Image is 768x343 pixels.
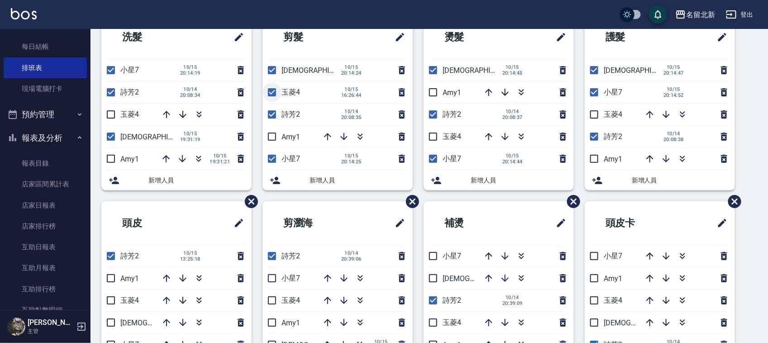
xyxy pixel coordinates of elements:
span: 小星7 [604,252,622,260]
span: 10/15 [180,250,200,256]
button: 報表及分析 [4,126,87,150]
a: 現場電腦打卡 [4,78,87,99]
span: Amy1 [443,88,461,97]
span: 10/14 [341,109,362,114]
span: 10/15 [210,153,230,159]
a: 互助點數明細 [4,300,87,320]
span: 10/14 [663,131,684,137]
span: 20:39:09 [502,300,523,306]
span: 10/14 [341,250,362,256]
span: 修改班表的標題 [711,26,728,48]
span: 修改班表的標題 [550,26,567,48]
span: 10/15 [502,153,523,159]
button: save [649,5,667,24]
span: Amy1 [120,274,139,283]
span: 10/14 [502,109,523,114]
h2: 剪瀏海 [270,207,358,239]
span: 10/15 [663,64,684,70]
span: 小星7 [120,66,139,74]
span: 新增人員 [471,176,567,185]
span: 20:39:06 [341,256,362,262]
span: 刪除班表 [238,188,259,215]
a: 互助日報表 [4,237,87,257]
span: 詩芳2 [443,296,461,305]
span: 10/15 [180,64,200,70]
span: 新增人員 [148,176,244,185]
a: 店家區間累計表 [4,174,87,195]
h2: 護髮 [592,21,675,53]
span: 小星7 [443,252,461,260]
span: 新增人員 [632,176,728,185]
span: [DEMOGRAPHIC_DATA]9 [443,274,521,283]
h2: 補燙 [431,207,514,239]
span: 10/14 [502,295,523,300]
span: 修改班表的標題 [550,212,567,234]
span: 10/15 [341,153,362,159]
span: 修改班表的標題 [389,212,405,234]
span: 10/15 [180,131,200,137]
img: Logo [11,8,37,19]
span: 修改班表的標題 [228,26,244,48]
p: 主管 [28,327,74,335]
span: 修改班表的標題 [711,212,728,234]
span: [DEMOGRAPHIC_DATA]9 [120,319,199,327]
span: 13:25:18 [180,256,200,262]
div: 新增人員 [585,170,735,191]
span: 新增人員 [310,176,405,185]
button: 名留北新 [672,5,719,24]
span: 刪除班表 [721,188,743,215]
span: Amy1 [604,274,622,283]
span: 19:31:21 [210,159,230,165]
span: 刪除班表 [560,188,582,215]
span: 玉菱4 [281,88,300,96]
span: 詩芳2 [281,110,300,119]
span: 20:14:44 [502,159,523,165]
div: 新增人員 [424,170,574,191]
span: 詩芳2 [443,110,461,119]
span: 小星7 [281,274,300,282]
span: 10/15 [341,86,362,92]
span: 20:14:45 [502,70,523,76]
div: 新增人員 [262,170,413,191]
span: Amy1 [281,133,300,141]
span: 20:08:37 [502,114,523,120]
img: Person [7,318,25,336]
span: 修改班表的標題 [389,26,405,48]
span: Amy1 [120,155,139,163]
span: [DEMOGRAPHIC_DATA]9 [281,66,360,75]
span: 10/15 [502,64,523,70]
span: 玉菱4 [120,110,139,119]
h2: 洗髮 [109,21,192,53]
span: Amy1 [604,155,622,163]
div: 名留北新 [686,9,715,20]
button: 登出 [722,6,757,23]
span: 小星7 [281,154,300,163]
span: 詩芳2 [604,132,622,141]
button: 預約管理 [4,103,87,126]
div: 新增人員 [101,170,252,191]
span: 玉菱4 [604,110,622,119]
span: 玉菱4 [281,296,300,305]
span: 10/15 [663,86,684,92]
a: 每日結帳 [4,36,87,57]
a: 報表目錄 [4,153,87,174]
span: 修改班表的標題 [228,212,244,234]
a: 店家日報表 [4,195,87,216]
span: 刪除班表 [399,188,420,215]
span: 10/14 [180,86,200,92]
span: [DEMOGRAPHIC_DATA]9 [443,66,521,75]
span: 19:31:19 [180,137,200,143]
a: 互助排行榜 [4,279,87,300]
span: 16:26:44 [341,92,362,98]
span: 20:14:47 [663,70,684,76]
span: [DEMOGRAPHIC_DATA]9 [604,319,682,327]
span: [DEMOGRAPHIC_DATA]9 [120,133,199,141]
span: 20:08:38 [663,137,684,143]
span: 詩芳2 [120,252,139,260]
span: 10/15 [341,64,362,70]
span: 詩芳2 [281,252,300,260]
h5: [PERSON_NAME] [28,318,74,327]
h2: 頭皮卡 [592,207,680,239]
span: 20:14:25 [341,159,362,165]
span: 小星7 [443,154,461,163]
